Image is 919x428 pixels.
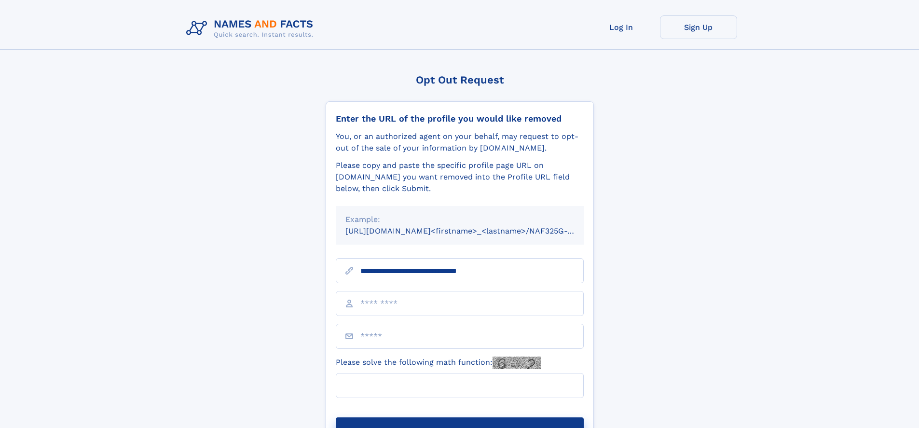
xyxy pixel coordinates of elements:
div: Opt Out Request [326,74,594,86]
small: [URL][DOMAIN_NAME]<firstname>_<lastname>/NAF325G-xxxxxxxx [345,226,602,235]
img: Logo Names and Facts [182,15,321,41]
div: You, or an authorized agent on your behalf, may request to opt-out of the sale of your informatio... [336,131,584,154]
a: Log In [583,15,660,39]
label: Please solve the following math function: [336,357,541,369]
div: Enter the URL of the profile you would like removed [336,113,584,124]
div: Please copy and paste the specific profile page URL on [DOMAIN_NAME] you want removed into the Pr... [336,160,584,194]
div: Example: [345,214,574,225]
a: Sign Up [660,15,737,39]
